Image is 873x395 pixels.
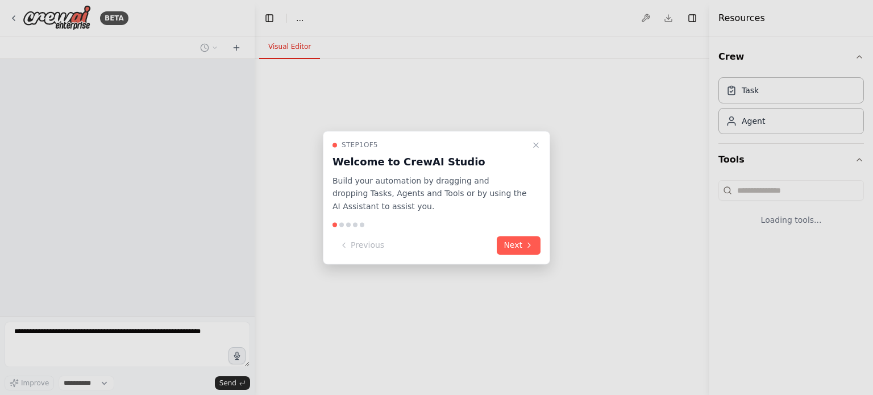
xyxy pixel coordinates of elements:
button: Previous [332,236,391,255]
h3: Welcome to CrewAI Studio [332,154,527,170]
button: Next [497,236,541,255]
p: Build your automation by dragging and dropping Tasks, Agents and Tools or by using the AI Assista... [332,174,527,213]
button: Hide left sidebar [261,10,277,26]
span: Step 1 of 5 [342,140,378,149]
button: Close walkthrough [529,138,543,152]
